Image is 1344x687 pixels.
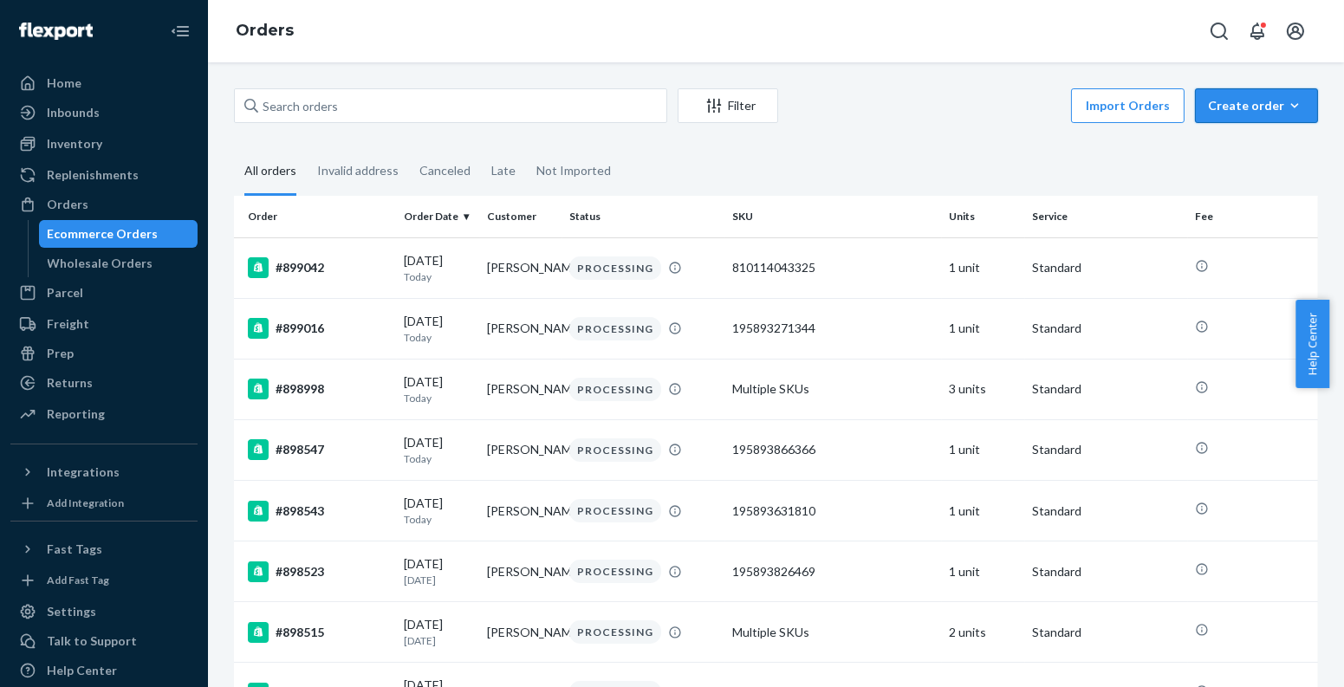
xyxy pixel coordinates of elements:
ol: breadcrumbs [222,6,308,56]
a: Inbounds [10,99,198,126]
div: Inbounds [47,104,100,121]
div: Settings [47,603,96,620]
a: Prep [10,340,198,367]
div: PROCESSING [569,317,661,340]
a: Returns [10,369,198,397]
div: Returns [47,374,93,392]
div: 810114043325 [732,259,935,276]
a: Add Integration [10,493,198,514]
div: Help Center [47,662,117,679]
div: #898523 [248,561,390,582]
div: Add Integration [47,496,124,510]
p: Today [404,269,473,284]
a: Help Center [10,657,198,684]
button: Open notifications [1240,14,1275,49]
div: PROCESSING [569,256,661,280]
p: Today [404,391,473,405]
td: [PERSON_NAME] [480,541,563,602]
div: Fast Tags [47,541,102,558]
div: Filter [678,97,777,114]
div: PROCESSING [569,499,661,522]
td: [PERSON_NAME] [480,602,563,663]
div: Parcel [47,284,83,301]
td: 1 unit [942,481,1025,541]
div: [DATE] [404,616,473,648]
p: Today [404,512,473,527]
a: Orders [236,21,294,40]
th: Order Date [397,196,480,237]
th: Service [1025,196,1188,237]
div: Customer [487,209,556,224]
td: Multiple SKUs [725,359,942,419]
td: 2 units [942,602,1025,663]
a: Add Fast Tag [10,570,198,591]
div: #899042 [248,257,390,278]
input: Search orders [234,88,667,123]
div: #898547 [248,439,390,460]
div: Home [47,75,81,92]
div: Inventory [47,135,102,152]
p: Today [404,330,473,345]
div: PROCESSING [569,560,661,583]
td: 1 unit [942,419,1025,480]
p: [DATE] [404,573,473,587]
p: Standard [1032,441,1181,458]
div: #899016 [248,318,390,339]
button: Fast Tags [10,535,198,563]
div: Talk to Support [47,632,137,650]
div: Invalid address [317,148,399,193]
button: Open Search Box [1202,14,1237,49]
a: Inventory [10,130,198,158]
a: Settings [10,598,198,625]
button: Close Navigation [163,14,198,49]
td: 1 unit [942,298,1025,359]
th: SKU [725,196,942,237]
div: 195893271344 [732,320,935,337]
div: 195893631810 [732,502,935,520]
th: Order [234,196,397,237]
th: Fee [1188,196,1318,237]
div: PROCESSING [569,620,661,644]
div: [DATE] [404,373,473,405]
div: Reporting [47,405,105,423]
img: Flexport logo [19,23,93,40]
button: Help Center [1295,300,1329,388]
div: PROCESSING [569,438,661,462]
div: #898998 [248,379,390,399]
p: Standard [1032,502,1181,520]
button: Integrations [10,458,198,486]
div: Not Imported [536,148,611,193]
div: PROCESSING [569,378,661,401]
button: Import Orders [1071,88,1185,123]
div: Late [491,148,516,193]
th: Status [562,196,725,237]
div: Replenishments [47,166,139,184]
p: Standard [1032,320,1181,337]
td: 3 units [942,359,1025,419]
div: Create order [1208,97,1305,114]
div: 195893826469 [732,563,935,580]
td: [PERSON_NAME] [480,481,563,541]
th: Units [942,196,1025,237]
p: Standard [1032,624,1181,641]
div: [DATE] [404,313,473,345]
div: Orders [47,196,88,213]
a: Parcel [10,279,198,307]
div: [DATE] [404,434,473,466]
a: Orders [10,191,198,218]
div: Integrations [47,463,120,481]
a: Replenishments [10,161,198,189]
td: [PERSON_NAME] [480,237,563,298]
button: Create order [1195,88,1318,123]
div: Ecommerce Orders [48,225,159,243]
td: 1 unit [942,237,1025,298]
td: [PERSON_NAME] [480,359,563,419]
div: #898515 [248,622,390,643]
div: Wholesale Orders [48,255,153,272]
div: Prep [47,345,74,362]
div: Add Fast Tag [47,573,109,587]
td: [PERSON_NAME] [480,298,563,359]
div: [DATE] [404,495,473,527]
td: [PERSON_NAME] [480,419,563,480]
